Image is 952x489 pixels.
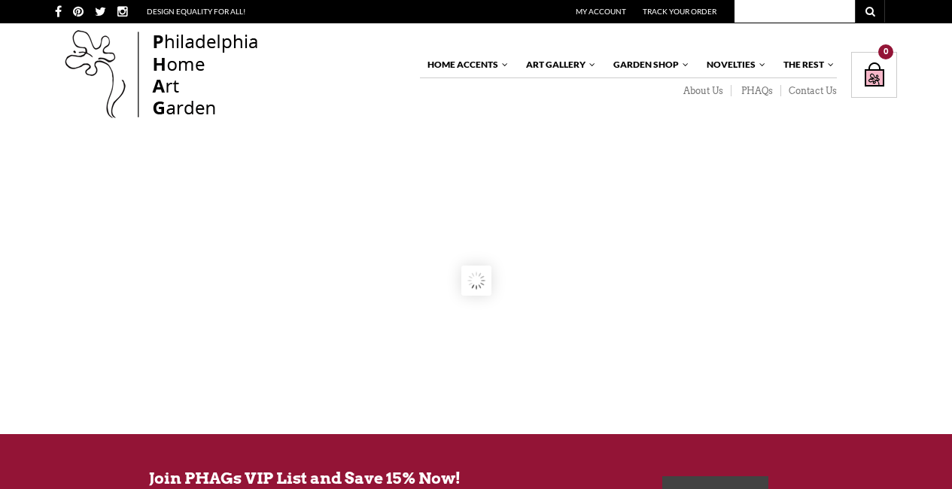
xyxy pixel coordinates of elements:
a: Novelties [699,52,767,77]
a: The Rest [776,52,835,77]
a: Home Accents [420,52,509,77]
a: PHAQs [731,85,781,97]
a: Contact Us [781,85,837,97]
a: Track Your Order [643,7,716,16]
div: 0 [878,44,893,59]
a: Art Gallery [519,52,597,77]
a: My Account [576,7,626,16]
a: Garden Shop [606,52,690,77]
a: About Us [674,85,731,97]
